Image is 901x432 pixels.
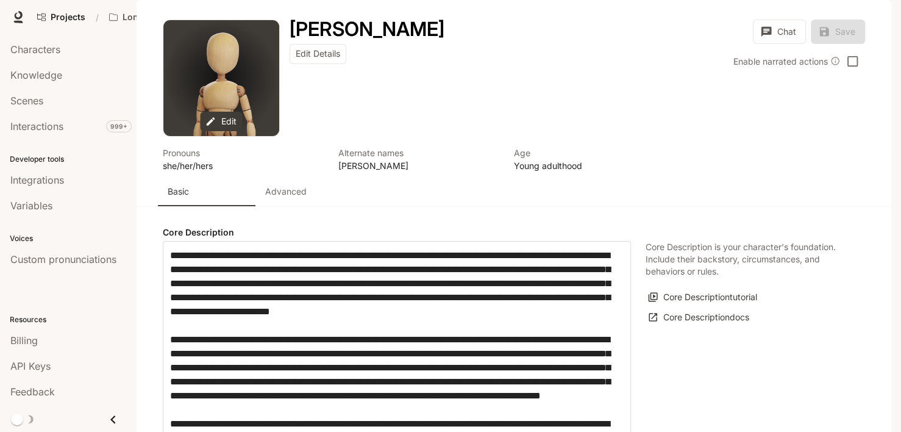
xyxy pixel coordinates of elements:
[123,12,169,23] p: Longbourn
[514,159,675,172] p: Young adulthood
[646,308,752,328] a: Core Descriptiondocs
[646,287,760,308] button: Core Descriptiontutorial
[290,44,346,64] button: Edit Details
[290,17,444,41] h1: [PERSON_NAME]
[338,146,499,159] p: Alternate names
[32,5,91,29] a: Go to projects
[163,20,279,136] div: Avatar image
[163,146,324,159] p: Pronouns
[91,11,104,24] div: /
[753,20,806,44] button: Chat
[163,20,279,136] button: Open character avatar dialog
[646,241,850,278] p: Core Description is your character's foundation. Include their backstory, circumstances, and beha...
[51,12,85,23] span: Projects
[201,112,243,132] button: Edit
[104,5,188,29] button: Open workspace menu
[265,185,307,198] p: Advanced
[338,146,499,172] button: Open character details dialog
[514,146,675,159] p: Age
[168,185,189,198] p: Basic
[338,159,499,172] p: [PERSON_NAME]
[163,159,324,172] p: she/her/hers
[733,55,840,68] div: Enable narrated actions
[163,146,324,172] button: Open character details dialog
[290,20,444,39] button: Open character details dialog
[514,146,675,172] button: Open character details dialog
[163,226,631,239] h4: Core Description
